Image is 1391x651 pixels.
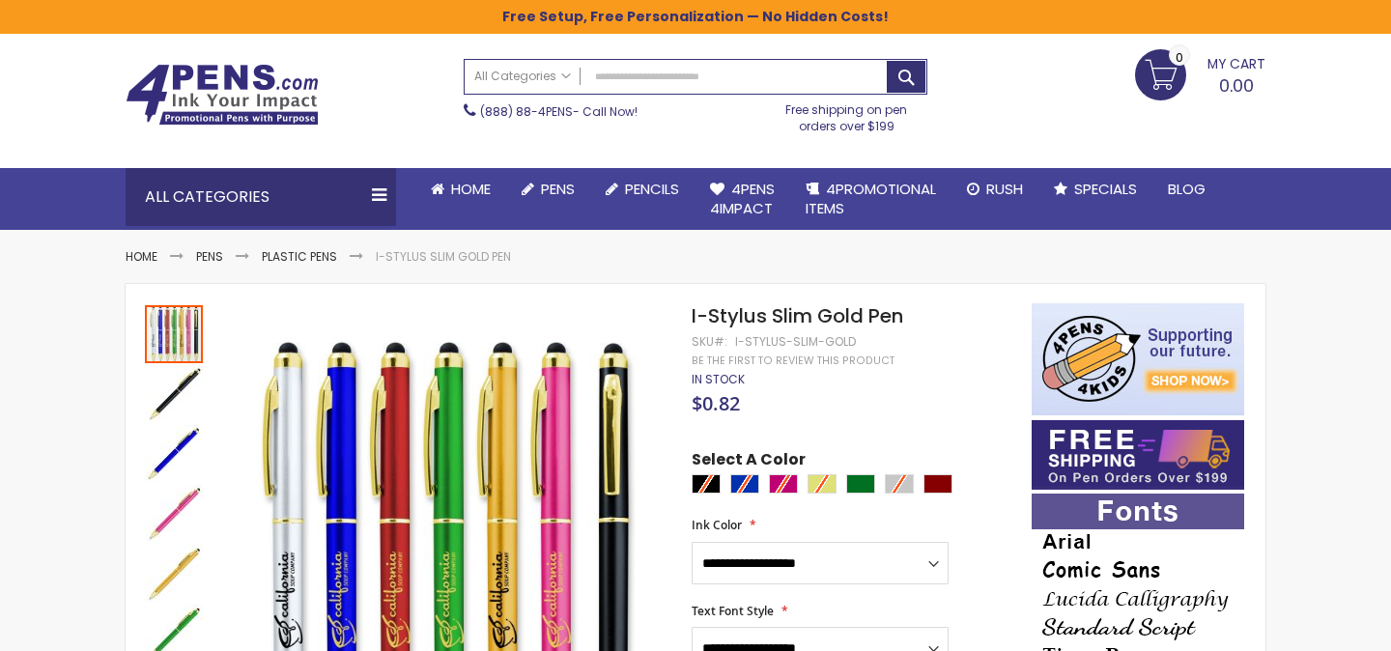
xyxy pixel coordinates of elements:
[695,168,790,231] a: 4Pens4impact
[1168,179,1206,199] span: Blog
[145,483,205,543] div: I-Stylus Slim Gold Pen
[465,60,581,92] a: All Categories
[451,179,491,199] span: Home
[951,168,1038,211] a: Rush
[480,103,573,120] a: (888) 88-4PENS
[986,179,1023,199] span: Rush
[710,179,775,218] span: 4Pens 4impact
[735,334,856,350] div: I-Stylus-Slim-Gold
[541,179,575,199] span: Pens
[806,179,936,218] span: 4PROMOTIONAL ITEMS
[145,485,203,543] img: I-Stylus Slim Gold Pen
[126,64,319,126] img: 4Pens Custom Pens and Promotional Products
[145,425,203,483] img: I-Stylus Slim Gold Pen
[1038,168,1152,211] a: Specials
[376,249,511,265] li: I-Stylus Slim Gold Pen
[1032,303,1244,415] img: 4pens 4 kids
[145,545,203,603] img: I-Stylus Slim Gold Pen
[692,302,903,329] span: I-Stylus Slim Gold Pen
[790,168,951,231] a: 4PROMOTIONALITEMS
[1032,420,1244,490] img: Free shipping on orders over $199
[1219,73,1254,98] span: 0.00
[766,95,928,133] div: Free shipping on pen orders over $199
[692,517,742,533] span: Ink Color
[692,371,745,387] span: In stock
[692,333,727,350] strong: SKU
[145,303,205,363] div: I-Stylus Slim Gold Pen
[1074,179,1137,199] span: Specials
[625,179,679,199] span: Pencils
[262,248,337,265] a: Plastic Pens
[1135,49,1265,98] a: 0.00 0
[1232,599,1391,651] iframe: Google Customer Reviews
[126,168,396,226] div: All Categories
[692,372,745,387] div: Availability
[126,248,157,265] a: Home
[145,423,205,483] div: I-Stylus Slim Gold Pen
[846,474,875,494] div: Green
[692,390,740,416] span: $0.82
[415,168,506,211] a: Home
[590,168,695,211] a: Pencils
[474,69,571,84] span: All Categories
[692,603,774,619] span: Text Font Style
[196,248,223,265] a: Pens
[692,354,894,368] a: Be the first to review this product
[1176,48,1183,67] span: 0
[145,363,205,423] div: I-Stylus Slim Gold Pen
[480,103,638,120] span: - Call Now!
[923,474,952,494] div: Wine
[506,168,590,211] a: Pens
[692,449,806,475] span: Select A Color
[145,365,203,423] img: I-Stylus Slim Gold Pen
[145,543,205,603] div: I-Stylus Slim Gold Pen
[1152,168,1221,211] a: Blog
